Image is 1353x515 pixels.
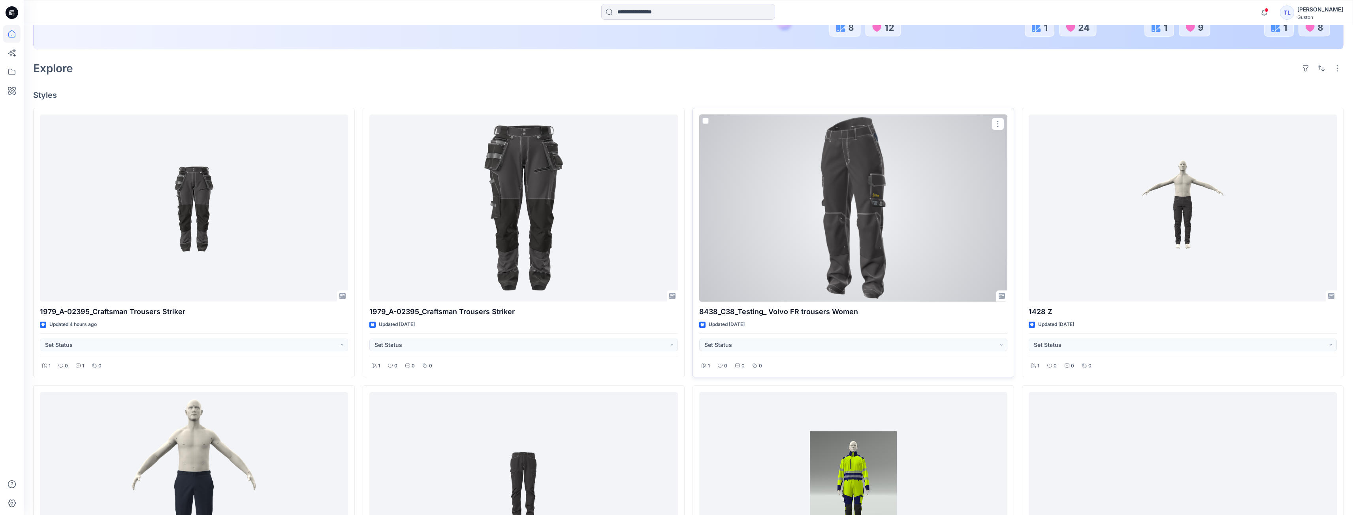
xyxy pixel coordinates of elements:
[1297,5,1343,14] div: [PERSON_NAME]
[1029,306,1337,317] p: 1428 Z
[33,62,73,75] h2: Explore
[369,114,677,302] a: 1979_A-02395_Craftsman Trousers Striker
[65,362,68,370] p: 0
[724,362,727,370] p: 0
[429,362,432,370] p: 0
[759,362,762,370] p: 0
[1054,362,1057,370] p: 0
[82,362,84,370] p: 1
[699,114,1007,302] a: 8438_C38_Testing_ Volvo FR trousers Women
[709,320,745,329] p: Updated [DATE]
[49,362,51,370] p: 1
[1280,6,1294,20] div: TL
[1297,14,1343,20] div: Guston
[1071,362,1074,370] p: 0
[40,114,348,302] a: 1979_A-02395_Craftsman Trousers Striker
[1029,114,1337,302] a: 1428 Z
[412,362,415,370] p: 0
[699,306,1007,317] p: 8438_C38_Testing_ Volvo FR trousers Women
[369,306,677,317] p: 1979_A-02395_Craftsman Trousers Striker
[379,320,415,329] p: Updated [DATE]
[33,90,1344,100] h4: Styles
[394,362,397,370] p: 0
[1088,362,1091,370] p: 0
[1037,362,1039,370] p: 1
[378,362,380,370] p: 1
[741,362,745,370] p: 0
[98,362,102,370] p: 0
[708,362,710,370] p: 1
[40,306,348,317] p: 1979_A-02395_Craftsman Trousers Striker
[1038,320,1074,329] p: Updated [DATE]
[49,320,97,329] p: Updated 4 hours ago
